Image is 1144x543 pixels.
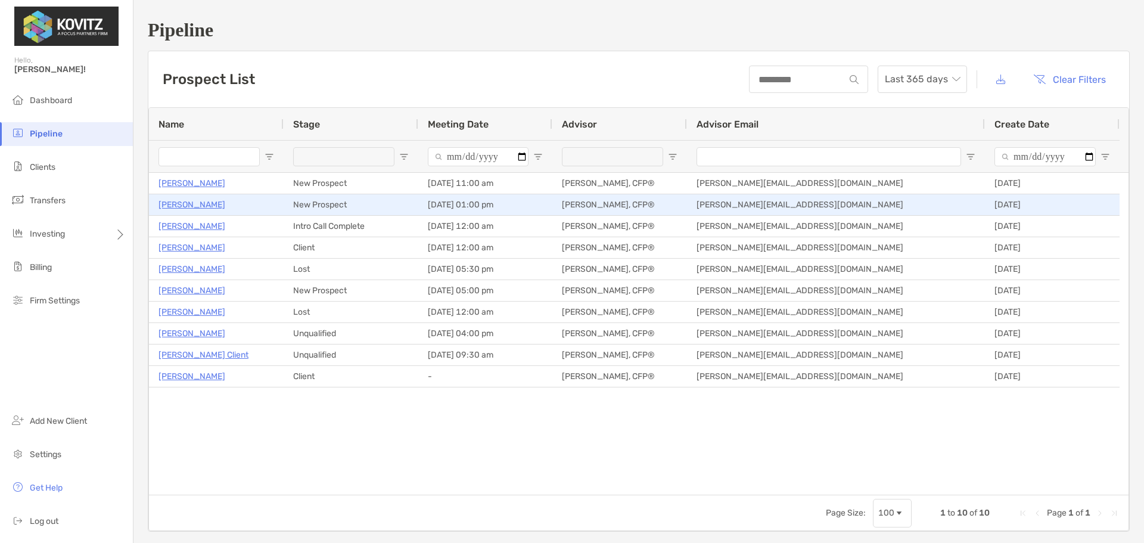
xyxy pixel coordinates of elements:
[284,194,418,215] div: New Prospect
[158,147,260,166] input: Name Filter Input
[985,259,1120,280] div: [DATE]
[158,176,225,191] a: [PERSON_NAME]
[687,173,985,194] div: [PERSON_NAME][EMAIL_ADDRESS][DOMAIN_NAME]
[418,323,552,344] div: [DATE] 04:00 pm
[284,366,418,387] div: Client
[985,237,1120,258] div: [DATE]
[284,259,418,280] div: Lost
[552,323,687,344] div: [PERSON_NAME], CFP®
[158,326,225,341] a: [PERSON_NAME]
[687,216,985,237] div: [PERSON_NAME][EMAIL_ADDRESS][DOMAIN_NAME]
[687,302,985,322] div: [PERSON_NAME][EMAIL_ADDRESS][DOMAIN_NAME]
[552,302,687,322] div: [PERSON_NAME], CFP®
[158,347,248,362] a: [PERSON_NAME] Client
[552,216,687,237] div: [PERSON_NAME], CFP®
[158,219,225,234] a: [PERSON_NAME]
[1047,508,1067,518] span: Page
[533,152,543,162] button: Open Filter Menu
[878,508,894,518] div: 100
[966,152,975,162] button: Open Filter Menu
[985,302,1120,322] div: [DATE]
[11,293,25,307] img: firm-settings icon
[11,513,25,528] img: logout icon
[687,259,985,280] div: [PERSON_NAME][EMAIL_ADDRESS][DOMAIN_NAME]
[1085,508,1090,518] span: 1
[30,229,65,239] span: Investing
[418,216,552,237] div: [DATE] 12:00 am
[687,345,985,365] div: [PERSON_NAME][EMAIL_ADDRESS][DOMAIN_NAME]
[418,280,552,301] div: [DATE] 05:00 pm
[30,296,80,306] span: Firm Settings
[552,173,687,194] div: [PERSON_NAME], CFP®
[284,323,418,344] div: Unqualified
[873,499,912,528] div: Page Size
[1033,508,1042,518] div: Previous Page
[11,226,25,240] img: investing icon
[985,173,1120,194] div: [DATE]
[985,366,1120,387] div: [DATE]
[552,259,687,280] div: [PERSON_NAME], CFP®
[850,75,859,84] img: input icon
[30,483,63,493] span: Get Help
[158,240,225,255] a: [PERSON_NAME]
[969,508,977,518] span: of
[284,237,418,258] div: Client
[552,345,687,365] div: [PERSON_NAME], CFP®
[30,516,58,526] span: Log out
[985,216,1120,237] div: [DATE]
[979,508,990,518] span: 10
[399,152,409,162] button: Open Filter Menu
[994,147,1096,166] input: Create Date Filter Input
[697,147,961,166] input: Advisor Email Filter Input
[1024,66,1115,92] button: Clear Filters
[687,323,985,344] div: [PERSON_NAME][EMAIL_ADDRESS][DOMAIN_NAME]
[30,416,87,426] span: Add New Client
[1075,508,1083,518] span: of
[994,119,1049,130] span: Create Date
[428,147,529,166] input: Meeting Date Filter Input
[418,366,552,387] div: -
[940,508,946,518] span: 1
[284,302,418,322] div: Lost
[418,259,552,280] div: [DATE] 05:30 pm
[30,196,66,206] span: Transfers
[284,280,418,301] div: New Prospect
[11,259,25,274] img: billing icon
[14,5,119,48] img: Zoe Logo
[1068,508,1074,518] span: 1
[30,449,61,460] span: Settings
[30,262,52,272] span: Billing
[158,262,225,277] a: [PERSON_NAME]
[11,413,25,427] img: add_new_client icon
[687,366,985,387] div: [PERSON_NAME][EMAIL_ADDRESS][DOMAIN_NAME]
[985,345,1120,365] div: [DATE]
[687,237,985,258] div: [PERSON_NAME][EMAIL_ADDRESS][DOMAIN_NAME]
[957,508,968,518] span: 10
[418,194,552,215] div: [DATE] 01:00 pm
[11,92,25,107] img: dashboard icon
[552,237,687,258] div: [PERSON_NAME], CFP®
[11,193,25,207] img: transfers icon
[158,283,225,298] a: [PERSON_NAME]
[418,345,552,365] div: [DATE] 09:30 am
[158,119,184,130] span: Name
[1109,508,1119,518] div: Last Page
[284,216,418,237] div: Intro Call Complete
[1095,508,1105,518] div: Next Page
[158,305,225,319] p: [PERSON_NAME]
[947,508,955,518] span: to
[985,194,1120,215] div: [DATE]
[163,71,255,88] h3: Prospect List
[158,369,225,384] a: [PERSON_NAME]
[697,119,758,130] span: Advisor Email
[418,302,552,322] div: [DATE] 12:00 am
[687,194,985,215] div: [PERSON_NAME][EMAIL_ADDRESS][DOMAIN_NAME]
[885,66,960,92] span: Last 365 days
[293,119,320,130] span: Stage
[1101,152,1110,162] button: Open Filter Menu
